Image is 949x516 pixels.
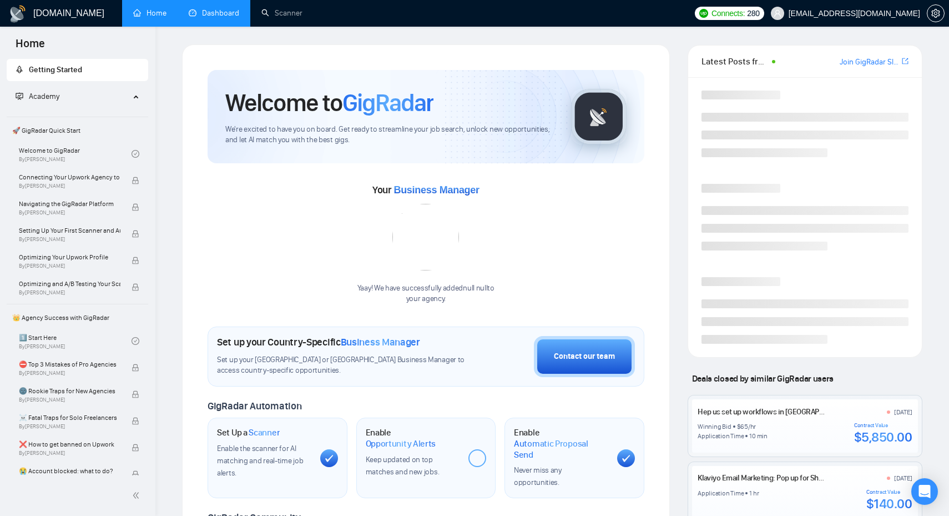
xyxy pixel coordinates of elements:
h1: Welcome to [225,88,433,118]
span: We're excited to have you on board. Get ready to streamline your job search, unlock new opportuni... [225,124,553,146]
span: lock [132,203,139,211]
span: By [PERSON_NAME] [19,423,120,430]
span: Getting Started [29,65,82,74]
div: /hr [748,422,756,431]
span: check-circle [132,150,139,158]
span: 😭 Account blocked: what to do? [19,465,120,477]
img: logo [9,5,27,23]
div: 65 [740,422,748,431]
span: ❌ How to get banned on Upwork [19,439,120,450]
span: By [PERSON_NAME] [19,289,120,296]
span: Navigating the GigRadar Platform [19,198,120,209]
span: export [902,57,908,66]
span: Scanner [249,427,280,438]
span: setting [927,9,944,18]
span: Enable the scanner for AI matching and real-time job alerts. [217,444,303,478]
span: Never miss any opportunities. [514,465,562,487]
h1: Set up your Country-Specific [217,336,420,348]
a: homeHome [133,8,166,18]
span: double-left [132,490,143,501]
a: dashboardDashboard [189,8,239,18]
div: $ [737,422,741,431]
div: $140.00 [866,495,912,512]
a: Klaviyo Email Marketing: Pop up for Shopify Brand - AOF [698,473,872,483]
span: Connecting Your Upwork Agency to GigRadar [19,172,120,183]
span: By [PERSON_NAME] [19,236,120,243]
button: setting [927,4,945,22]
li: Getting Started [7,59,148,81]
span: Opportunity Alerts [366,438,436,449]
span: Setting Up Your First Scanner and Auto-Bidder [19,225,120,236]
img: upwork-logo.png [699,9,708,18]
span: By [PERSON_NAME] [19,370,120,377]
p: your agency . [357,294,494,304]
div: Contact our team [554,350,615,363]
a: Hep us set up workflows in [GEOGRAPHIC_DATA] (service and sales hub) [698,407,926,417]
span: fund-projection-screen [16,92,23,100]
span: check-circle [132,337,139,345]
div: 10 min [749,432,768,440]
a: searchScanner [261,8,302,18]
span: lock [132,390,139,398]
h1: Set Up a [217,427,280,438]
span: Optimizing and A/B Testing Your Scanner for Better Results [19,278,120,289]
h1: Enable [514,427,608,460]
div: Yaay! We have successfully added null null to [357,283,494,304]
span: ⛔ Top 3 Mistakes of Pro Agencies [19,359,120,370]
span: Set up your [GEOGRAPHIC_DATA] or [GEOGRAPHIC_DATA] Business Manager to access country-specific op... [217,355,468,376]
span: lock [132,444,139,452]
span: Academy [16,92,59,101]
span: Latest Posts from the GigRadar Community [701,54,769,68]
span: Business Manager [341,336,420,348]
button: Contact our team [534,336,635,377]
span: By [PERSON_NAME] [19,209,120,216]
div: Contract Value [854,422,912,429]
span: rocket [16,66,23,73]
span: Home [7,36,54,59]
span: GigRadar Automation [208,400,301,412]
a: setting [927,9,945,18]
span: lock [132,230,139,238]
a: 1️⃣ Start HereBy[PERSON_NAME] [19,329,132,353]
span: Deals closed by similar GigRadar users [688,369,838,388]
span: ☠️ Fatal Traps for Solo Freelancers [19,412,120,423]
span: Your [372,184,479,196]
span: 🚀 GigRadar Quick Start [8,119,147,142]
div: Contract Value [866,489,912,495]
span: Keep updated on top matches and new jobs. [366,455,440,477]
span: Optimizing Your Upwork Profile [19,252,120,263]
span: lock [132,364,139,372]
span: By [PERSON_NAME] [19,397,120,403]
span: lock [132,257,139,264]
span: user [774,9,781,17]
span: Connects: [711,7,745,19]
span: By [PERSON_NAME] [19,263,120,269]
span: By [PERSON_NAME] [19,450,120,457]
div: $5,850.00 [854,429,912,445]
div: [DATE] [894,408,912,417]
span: lock [132,417,139,425]
div: Open Intercom Messenger [911,478,938,505]
span: 👑 Agency Success with GigRadar [8,307,147,329]
span: 280 [747,7,759,19]
span: By [PERSON_NAME] [19,183,120,189]
span: 🌚 Rookie Traps for New Agencies [19,385,120,397]
span: lock [132,283,139,291]
div: Winning Bid [698,422,731,431]
span: Business Manager [393,184,479,196]
div: Application Time [698,489,744,498]
a: Welcome to GigRadarBy[PERSON_NAME] [19,142,132,166]
span: Automatic Proposal Send [514,438,608,460]
img: gigradar-logo.png [571,89,627,144]
a: export [902,56,908,67]
span: lock [132,177,139,184]
span: GigRadar [342,88,433,118]
div: 1 hr [749,489,759,498]
span: lock [132,470,139,478]
h1: Enable [366,427,460,449]
span: Academy [29,92,59,101]
div: Application Time [698,432,744,440]
a: Join GigRadar Slack Community [840,56,900,68]
img: error [392,204,459,270]
div: [DATE] [894,474,912,483]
